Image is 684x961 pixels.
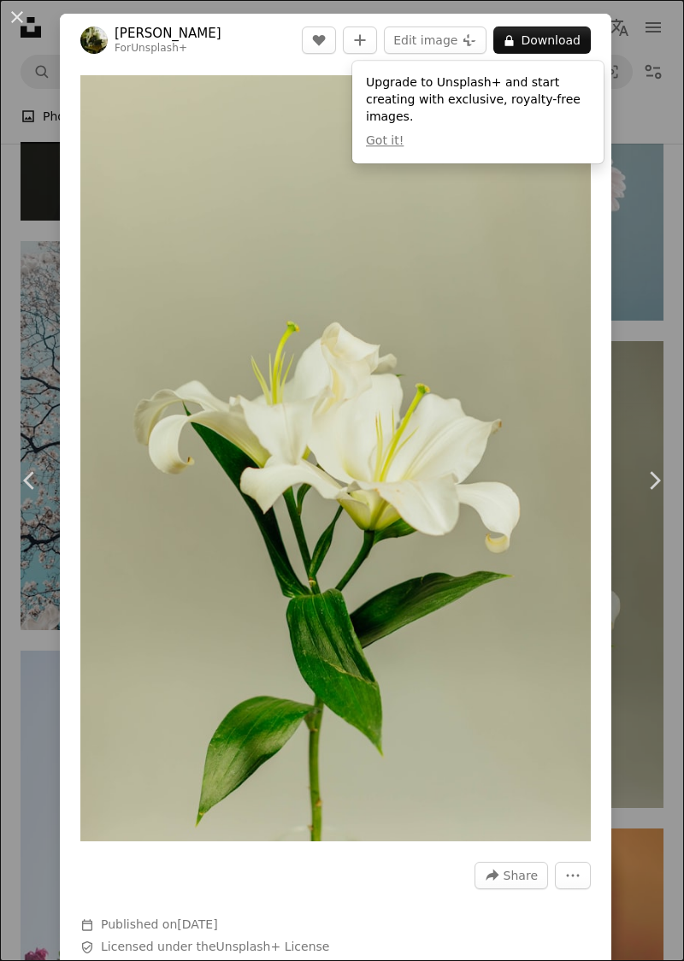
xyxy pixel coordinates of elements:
button: Zoom in on this image [80,75,591,841]
span: Licensed under the [101,939,329,956]
span: Published on [101,917,218,931]
button: Download [493,27,591,54]
button: Add to Collection [343,27,377,54]
a: [PERSON_NAME] [115,25,221,42]
button: Like [302,27,336,54]
button: Share this image [475,862,548,889]
img: a white flower with green leaves in a vase [80,75,591,841]
button: More Actions [555,862,591,889]
img: Go to Frank Flores's profile [80,27,108,54]
a: Next [624,398,684,563]
span: Share [504,863,538,888]
div: For [115,42,221,56]
a: Unsplash+ [131,42,187,54]
button: Edit image [384,27,486,54]
a: Unsplash+ License [216,940,330,953]
div: Upgrade to Unsplash+ and start creating with exclusive, royalty-free images. [352,61,604,163]
button: Got it! [366,133,404,150]
time: February 11, 2023 at 12:35:02 PM GMT+5:30 [177,917,217,931]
